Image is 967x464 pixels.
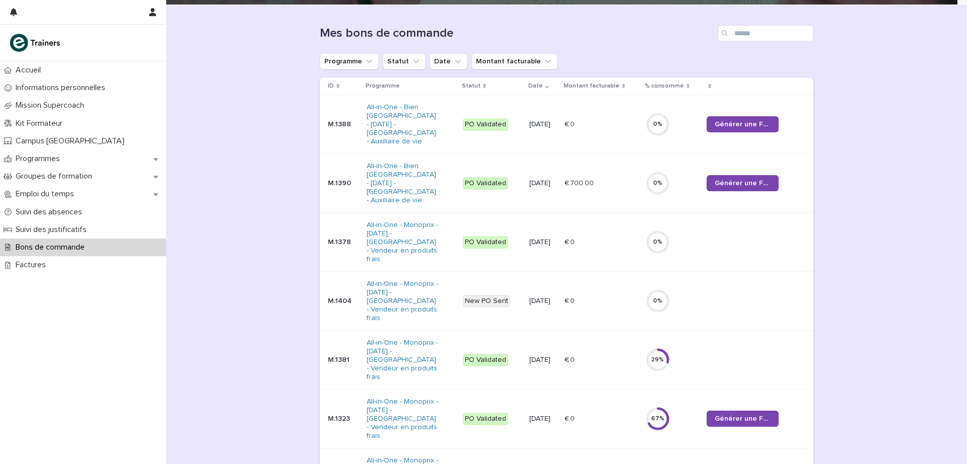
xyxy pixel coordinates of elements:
a: All-in-One - Bien [GEOGRAPHIC_DATA] - [DATE] - [GEOGRAPHIC_DATA] - Auxiliaire de vie [367,162,439,204]
tr: M.1323All-in-One - Monoprix - [DATE] - [GEOGRAPHIC_DATA] - Vendeur en produits frais PO Validated... [320,390,813,448]
p: M.1390 [328,179,359,188]
div: PO Validated [463,354,508,366]
div: 29 % [646,356,670,363]
p: € 0 [565,295,577,305]
p: € 0 [565,354,577,364]
p: Statut [462,81,480,92]
p: M.1404 [328,297,359,305]
p: M.1388 [328,120,359,129]
p: Suivi des justificatifs [12,225,95,235]
p: Groupes de formation [12,172,100,181]
p: Informations personnelles [12,83,113,93]
p: Emploi du temps [12,189,82,199]
button: Statut [383,53,426,69]
div: PO Validated [463,118,508,131]
p: [DATE] [529,179,557,188]
p: Kit Formateur [12,119,71,128]
tr: M.1381All-in-One - Monoprix - [DATE] - [GEOGRAPHIC_DATA] - Vendeur en produits frais PO Validated... [320,331,813,390]
a: All-in-One - Monoprix - [DATE] - [GEOGRAPHIC_DATA] - Vendeur en produits frais [367,280,439,322]
p: [DATE] [529,415,557,423]
p: [DATE] [529,238,557,247]
div: 67 % [646,415,670,422]
div: New PO Sent [463,295,510,307]
div: 0 % [646,239,670,246]
tr: M.1404All-in-One - Monoprix - [DATE] - [GEOGRAPHIC_DATA] - Vendeur en produits frais New PO Sent[... [320,272,813,331]
p: € 0 [565,118,577,129]
p: Accueil [12,65,49,75]
span: Générer une Facture [715,415,771,422]
p: € 700.00 [565,177,596,188]
a: Générer une Facture [707,411,779,427]
p: Programme [366,81,400,92]
a: Générer une Facture [707,175,779,191]
p: Suivi des absences [12,207,90,217]
p: ID [328,81,334,92]
button: Date [430,53,467,69]
div: 0 % [646,297,670,304]
p: Mission Supercoach [12,101,92,110]
a: Générer une Facture [707,116,779,132]
button: Programme [320,53,379,69]
p: M.1381 [328,356,359,364]
div: PO Validated [463,177,508,190]
a: All-in-One - Monoprix - [DATE] - [GEOGRAPHIC_DATA] - Vendeur en produits frais [367,339,439,381]
p: % consommé [645,81,684,92]
tr: M.1378All-in-One - Monoprix - [DATE] - [GEOGRAPHIC_DATA] - Vendeur en produits frais PO Validated... [320,213,813,272]
a: All-in-One - Monoprix - [DATE] - [GEOGRAPHIC_DATA] - Vendeur en produits frais [367,221,439,263]
p: [DATE] [529,297,557,305]
h1: Mes bons de commande [320,26,714,41]
div: 0 % [646,121,670,128]
p: [DATE] [529,356,557,364]
input: Search [718,25,813,41]
tr: M.1388All-in-One - Bien [GEOGRAPHIC_DATA] - [DATE] - [GEOGRAPHIC_DATA] - Auxiliaire de vie PO Val... [320,95,813,154]
div: 0 % [646,180,670,187]
a: All-in-One - Bien [GEOGRAPHIC_DATA] - [DATE] - [GEOGRAPHIC_DATA] - Auxiliaire de vie [367,103,439,145]
span: Générer une Facture [715,180,771,187]
p: Factures [12,260,54,270]
p: Montant facturable [564,81,619,92]
p: M.1378 [328,238,359,247]
span: Générer une Facture [715,121,771,128]
p: Bons de commande [12,243,93,252]
a: All-in-One - Monoprix - [DATE] - [GEOGRAPHIC_DATA] - Vendeur en produits frais [367,398,439,440]
div: PO Validated [463,413,508,425]
p: Date [528,81,543,92]
p: M.1323 [328,415,359,423]
p: Campus [GEOGRAPHIC_DATA] [12,136,132,146]
img: K0CqGN7SDeD6s4JG8KQk [8,33,63,53]
p: € 0 [565,413,577,423]
p: [DATE] [529,120,557,129]
div: PO Validated [463,236,508,249]
p: Programmes [12,154,68,164]
tr: M.1390All-in-One - Bien [GEOGRAPHIC_DATA] - [DATE] - [GEOGRAPHIC_DATA] - Auxiliaire de vie PO Val... [320,154,813,213]
p: € 0 [565,236,577,247]
button: Montant facturable [471,53,558,69]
